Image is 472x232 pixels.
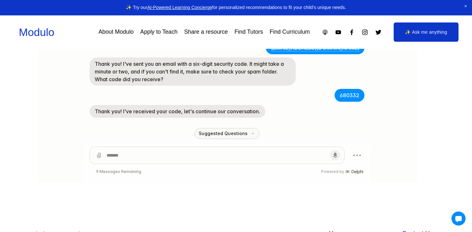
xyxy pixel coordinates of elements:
a: Find Curriculum [270,27,310,38]
a: Instagram [362,29,368,36]
button: M [359,8,367,15]
button: Chat History [13,8,63,15]
p: Thank you! I've received your code, let's continue our conversation. [57,182,223,189]
a: Apple Podcasts [322,29,328,36]
a: AI-Powered Learning Concierge [147,5,212,10]
span: Chat History [36,8,63,15]
button: Suggested Questions [157,202,222,213]
h1: Modulo Learning Concierge [155,7,238,16]
a: ✨ Ask me anything [394,22,459,42]
a: YouTube [335,29,342,36]
img: Profile image for Modulo Learning Concierge [141,6,152,17]
p: 680332 [302,166,322,173]
a: Profile image for Modulo Learning ConciergeModulo Learning Concierge [131,6,249,17]
p: Thanks so much for reaching out! Could you let me know your name so I can check on the status of ... [57,63,244,86]
a: [EMAIL_ADDRESS][DOMAIN_NAME] [234,119,322,125]
a: Twitter [375,29,382,36]
a: Apply to Teach [140,27,178,38]
p: Thank you! I've sent you an email with a six-digit security code. It might take a minute or two, ... [57,134,253,157]
p: I submitted my application to become a Modulo tutor. When should I expect to hear back? [149,39,322,55]
a: Find Tutors [234,27,263,38]
a: Facebook [348,29,355,36]
p: Before we continue, what is your email address? I'll use it to provide personalized advice and sa... [57,94,253,110]
a: Modulo [19,26,54,38]
a: About Modulo [99,27,134,38]
a: Share a resource [184,27,228,38]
